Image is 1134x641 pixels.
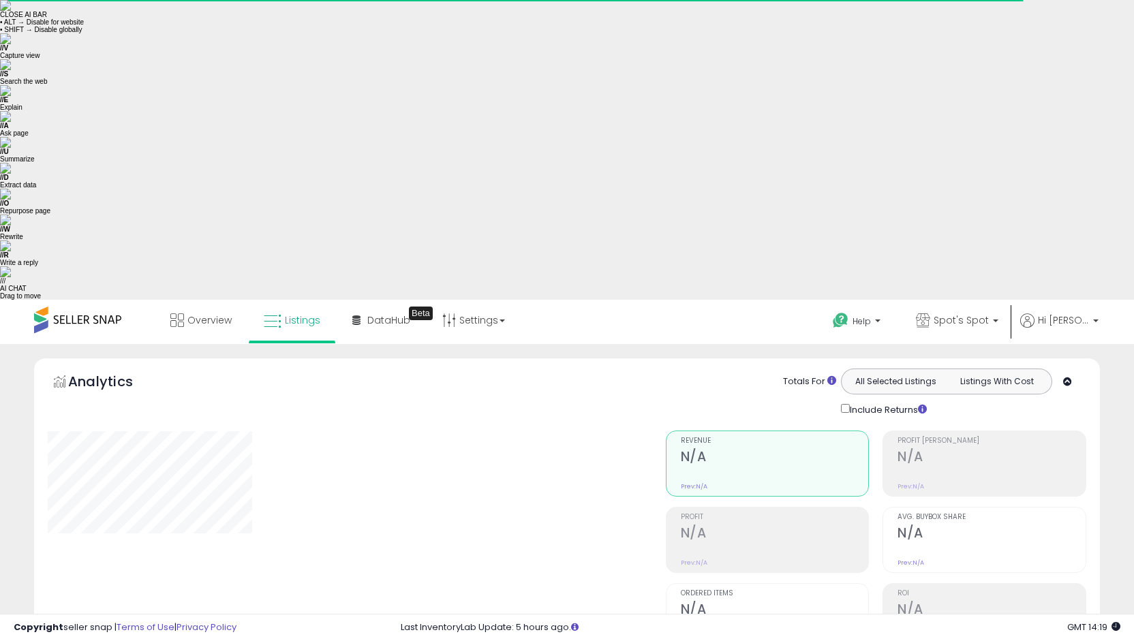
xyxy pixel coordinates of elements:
[1038,313,1089,327] span: Hi [PERSON_NAME]
[898,437,1086,445] span: Profit [PERSON_NAME]
[187,313,232,327] span: Overview
[401,621,1120,634] div: Last InventoryLab Update: 5 hours ago.
[681,590,869,597] span: Ordered Items
[342,300,420,341] a: DataHub
[160,300,242,341] a: Overview
[681,525,869,544] h2: N/A
[783,375,836,388] div: Totals For
[898,559,924,567] small: Prev: N/A
[681,559,707,567] small: Prev: N/A
[853,315,871,327] span: Help
[409,307,433,320] div: Tooltip anchor
[906,300,1009,344] a: Spot's Spot
[177,621,236,634] a: Privacy Policy
[681,601,869,620] h2: N/A
[14,621,63,634] strong: Copyright
[117,621,174,634] a: Terms of Use
[1067,621,1120,634] span: 2025-10-10 14:19 GMT
[681,482,707,490] small: Prev: N/A
[68,372,159,394] h5: Analytics
[898,482,924,490] small: Prev: N/A
[832,312,849,329] i: Get Help
[934,313,989,327] span: Spot's Spot
[432,300,515,341] a: Settings
[898,514,1086,521] span: Avg. Buybox Share
[898,601,1086,620] h2: N/A
[898,449,1086,467] h2: N/A
[822,302,894,344] a: Help
[831,401,943,417] div: Include Returns
[285,313,320,327] span: Listings
[845,373,947,390] button: All Selected Listings
[571,623,579,631] i: Click here to read more about un-synced listings.
[1020,313,1099,344] a: Hi [PERSON_NAME]
[254,300,331,341] a: Listings
[14,621,236,634] div: seller snap | |
[898,525,1086,544] h2: N/A
[367,313,410,327] span: DataHub
[681,514,869,521] span: Profit
[681,449,869,467] h2: N/A
[681,437,869,445] span: Revenue
[946,373,1047,390] button: Listings With Cost
[898,590,1086,597] span: ROI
